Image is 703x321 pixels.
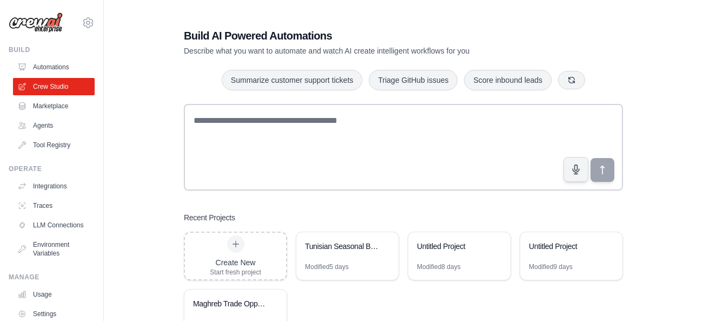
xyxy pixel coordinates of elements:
[417,241,491,252] div: Untitled Project
[184,45,547,56] p: Describe what you want to automate and watch AI create intelligent workflows for you
[417,263,461,271] div: Modified 8 days
[305,241,379,252] div: Tunisian Seasonal Business Forecast Team
[13,217,95,234] a: LLM Connections
[9,45,95,54] div: Build
[184,212,235,223] h3: Recent Projects
[13,236,95,262] a: Environment Variables
[193,298,267,309] div: Maghreb Trade Opportunities Research
[369,70,457,90] button: Triage GitHub issues
[529,241,603,252] div: Untitled Project
[9,273,95,281] div: Manage
[13,136,95,154] a: Tool Registry
[210,257,261,268] div: Create New
[529,263,573,271] div: Modified 9 days
[210,268,261,277] div: Start fresh project
[222,70,362,90] button: Summarize customer support tickets
[13,286,95,303] a: Usage
[13,97,95,115] a: Marketplace
[558,71,585,89] button: Get new suggestions
[13,58,95,76] a: Automations
[9,12,63,33] img: Logo
[464,70,552,90] button: Score inbound leads
[13,117,95,134] a: Agents
[13,197,95,214] a: Traces
[184,28,547,43] h1: Build AI Powered Automations
[305,263,349,271] div: Modified 5 days
[13,78,95,95] a: Crew Studio
[563,157,588,182] button: Click to speak your automation idea
[9,165,95,173] div: Operate
[13,178,95,195] a: Integrations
